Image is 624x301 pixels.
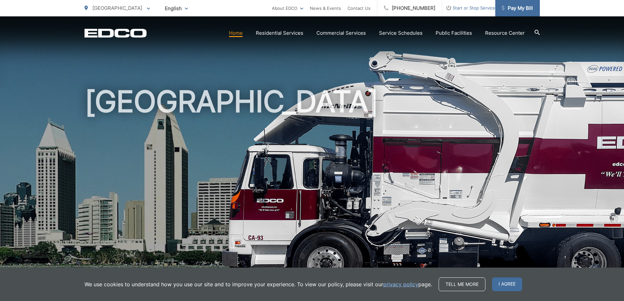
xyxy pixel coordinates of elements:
a: Tell me more [439,277,485,291]
a: Home [229,29,243,37]
span: English [160,3,193,14]
a: Service Schedules [379,29,423,37]
a: EDCD logo. Return to the homepage. [85,28,147,38]
p: We use cookies to understand how you use our site and to improve your experience. To view our pol... [85,280,432,288]
a: privacy policy [383,280,418,288]
a: Residential Services [256,29,303,37]
a: Resource Center [485,29,525,37]
a: News & Events [310,4,341,12]
span: [GEOGRAPHIC_DATA] [92,5,142,11]
h1: [GEOGRAPHIC_DATA] [85,85,540,292]
a: About EDCO [272,4,303,12]
a: Public Facilities [436,29,472,37]
a: Contact Us [348,4,370,12]
a: Commercial Services [316,29,366,37]
span: Pay My Bill [502,4,533,12]
span: I agree [492,277,522,291]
